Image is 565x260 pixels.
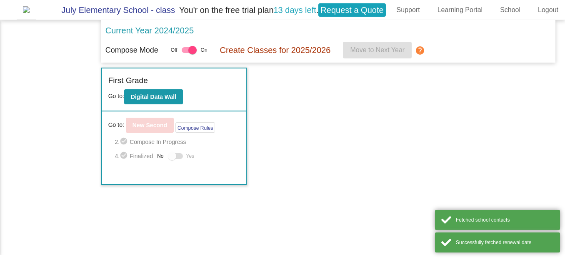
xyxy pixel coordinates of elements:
p: Compose Mode [105,45,158,56]
span: July Elementary School - class [53,3,175,17]
span: No [157,152,163,160]
a: Support [390,3,427,17]
span: Off [171,46,177,54]
span: Yes [186,151,195,161]
label: First Grade [108,75,148,87]
div: Successfully fetched renewal date [456,239,554,246]
mat-icon: check_circle [120,151,130,161]
span: On [201,46,207,54]
span: Go to: [108,93,124,99]
a: Learning Portal [431,3,490,17]
button: Move to Next Year [343,42,412,58]
button: Digital Data Wall [124,89,183,104]
button: Compose Rules [175,122,215,133]
span: 2. Compose In Progress [115,137,239,147]
a: Logout [531,3,565,17]
b: New Second [132,122,167,129]
p: Create Classes for 2025/2026 [220,44,331,56]
span: Go to: [108,121,124,129]
button: New Second [126,118,174,133]
span: 13 days left [274,5,316,15]
span: You'r on the free trial plan . [175,1,390,19]
b: Digital Data Wall [131,93,176,100]
span: Move to Next Year [350,46,405,53]
a: School [493,3,527,17]
mat-icon: help [415,45,425,56]
mat-icon: check_circle [120,137,130,147]
a: Request a Quote [318,3,385,17]
p: Current Year 2024/2025 [105,24,194,37]
div: Fetched school contacts [456,216,554,224]
span: 4. Finalized [115,151,153,161]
